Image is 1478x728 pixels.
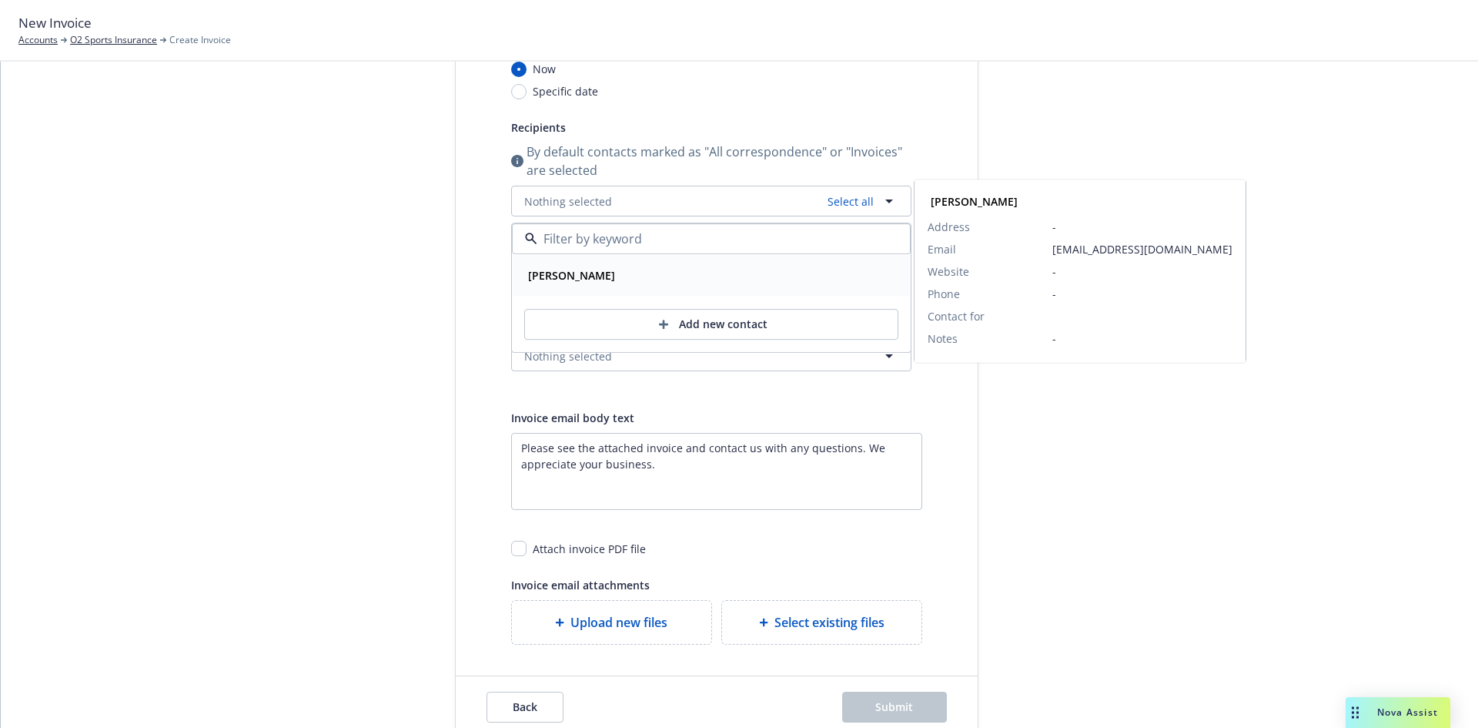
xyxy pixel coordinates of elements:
div: Attach invoice PDF file [533,541,646,557]
span: Email [928,241,956,257]
span: - [1052,330,1232,347]
input: Now [511,62,527,77]
div: Add new contact [550,310,873,339]
a: Accounts [18,33,58,47]
span: By default contacts marked as "All correspondence" or "Invoices" are selected [527,143,911,179]
span: Phone [928,286,960,302]
button: Nothing selectedSelect all [511,186,911,216]
span: Submit [875,699,913,714]
span: Nova Assist [1377,706,1438,719]
span: Nothing selected [524,193,612,210]
span: [EMAIL_ADDRESS][DOMAIN_NAME] [1052,241,1232,257]
span: Invoice email attachments [511,578,650,592]
a: Select all [821,193,874,210]
span: Now [533,61,556,77]
div: Upload new files [511,600,712,645]
input: Filter by keyword [537,230,879,248]
button: Submit [842,692,947,723]
span: - [1052,263,1232,280]
a: O2 Sports Insurance [70,33,157,47]
button: addAdd new contact [524,309,898,340]
span: Notes [928,330,958,347]
a: add [654,315,673,334]
span: Specific date [533,83,598,99]
textarea: Enter a description... [511,433,922,510]
div: Drag to move [1346,697,1365,728]
span: Recipients [511,120,566,135]
span: New Invoice [18,13,92,33]
span: Nothing selected [524,348,612,364]
span: Invoice email body text [511,411,634,425]
span: Website [928,263,969,280]
span: Back [513,699,537,714]
span: Contact for [928,308,985,324]
button: Nova Assist [1346,697,1450,728]
span: Select existing files [774,613,884,632]
span: Create Invoice [169,33,231,47]
div: Select existing files [721,600,922,645]
span: - [1052,286,1232,302]
button: Back [487,692,563,723]
span: Upload new files [570,613,667,632]
span: Address [928,219,970,235]
input: Specific date [511,84,527,99]
strong: [PERSON_NAME] [528,268,615,283]
span: - [1052,219,1232,235]
strong: [PERSON_NAME] [931,194,1018,209]
button: Nothing selected [511,341,911,371]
